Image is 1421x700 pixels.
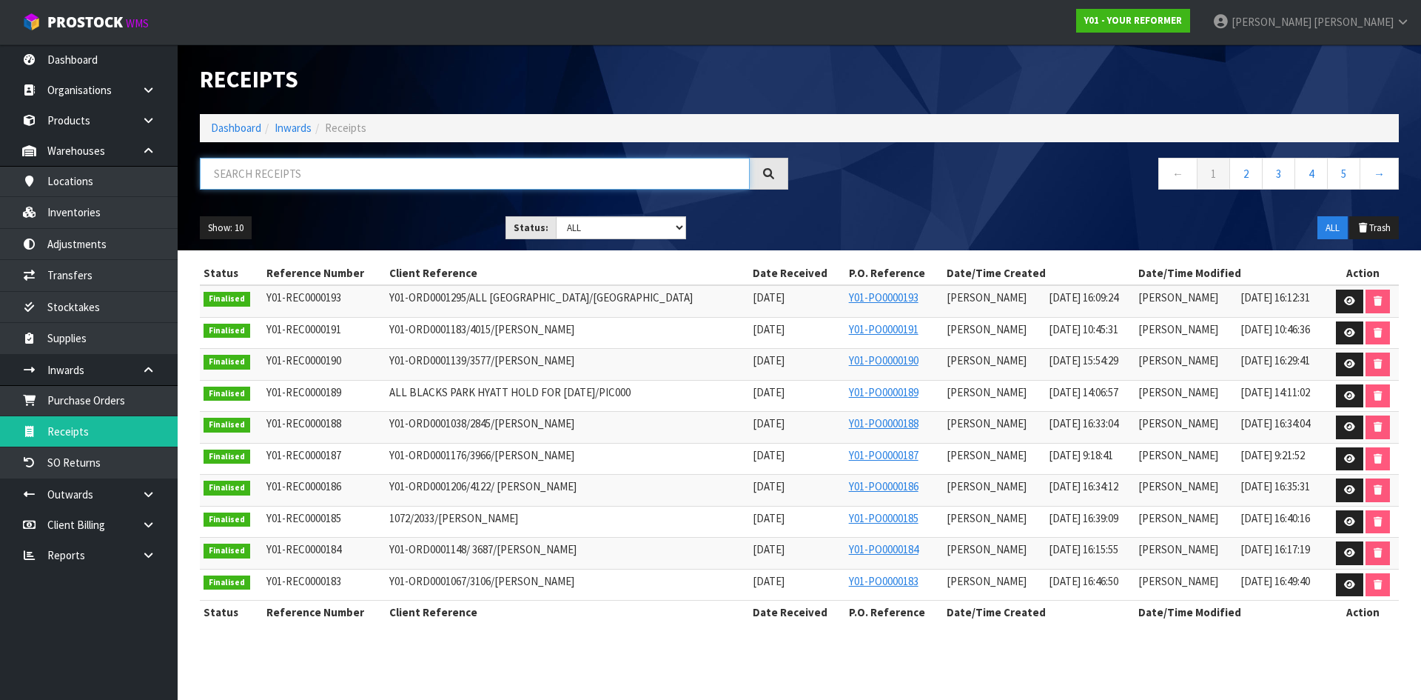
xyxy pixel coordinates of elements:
span: [DATE] [753,385,785,399]
span: Y01-REC0000186 [266,479,341,493]
a: Y01-PO0000186 [849,479,918,493]
span: Finalised [204,481,250,496]
a: Y01-PO0000187 [849,448,918,462]
nav: Page navigation [810,158,1399,194]
span: Y01-REC0000183 [266,574,341,588]
span: Y01-REC0000189 [266,385,341,399]
span: [PERSON_NAME] [1138,416,1218,430]
span: [DATE] [753,322,785,336]
span: [PERSON_NAME] [947,416,1027,430]
a: Y01-PO0000191 [849,322,918,336]
span: [PERSON_NAME] [947,290,1027,304]
th: Status [200,261,263,285]
span: [DATE] 16:39:09 [1049,511,1118,525]
strong: Y01 - YOUR REFORMER [1084,14,1182,27]
span: [DATE] [753,574,785,588]
a: ← [1158,158,1197,190]
span: ALL BLACKS PARK HYATT HOLD FOR [DATE]/PIC000 [389,385,631,399]
span: [PERSON_NAME] [947,385,1027,399]
th: Client Reference [386,601,749,624]
span: Finalised [204,387,250,401]
span: Finalised [204,513,250,527]
a: Y01-PO0000193 [849,290,918,304]
th: P.O. Reference [845,601,943,624]
a: Y01-PO0000183 [849,574,918,588]
span: [PERSON_NAME] [1138,290,1218,304]
span: [DATE] 10:45:31 [1049,322,1118,336]
span: [DATE] [753,290,785,304]
span: [DATE] [753,353,785,367]
span: [PERSON_NAME] [947,322,1027,336]
span: Y01-ORD0001183/4015/[PERSON_NAME] [389,322,574,336]
span: [DATE] 9:21:52 [1240,448,1305,462]
span: [DATE] 16:33:04 [1049,416,1118,430]
span: [PERSON_NAME] [1138,322,1218,336]
span: Y01-REC0000190 [266,353,341,367]
span: [PERSON_NAME] [1232,15,1311,29]
a: 3 [1262,158,1295,190]
span: [PERSON_NAME] [1138,385,1218,399]
a: Y01-PO0000190 [849,353,918,367]
th: Date Received [749,601,845,624]
span: [PERSON_NAME] [947,574,1027,588]
span: [DATE] 16:15:55 [1049,542,1118,556]
th: Date/Time Modified [1135,601,1327,624]
strong: Status: [514,221,548,234]
span: [PERSON_NAME] [947,353,1027,367]
a: → [1360,158,1399,190]
a: 4 [1294,158,1328,190]
th: Date/Time Created [943,261,1135,285]
span: [PERSON_NAME] [947,479,1027,493]
span: Y01-REC0000193 [266,290,341,304]
span: 1072/2033/[PERSON_NAME] [389,511,518,525]
span: Y01-ORD0001148/ 3687/[PERSON_NAME] [389,542,577,556]
a: Dashboard [211,121,261,135]
th: Action [1327,601,1399,624]
span: Finalised [204,418,250,433]
span: [PERSON_NAME] [947,448,1027,462]
span: Y01-ORD0001295/ALL [GEOGRAPHIC_DATA]/[GEOGRAPHIC_DATA] [389,290,693,304]
th: Client Reference [386,261,749,285]
a: Y01 - YOUR REFORMER [1076,9,1190,33]
h1: Receipts [200,67,788,92]
span: [DATE] 9:18:41 [1049,448,1113,462]
span: [DATE] [753,542,785,556]
span: Finalised [204,544,250,559]
span: [PERSON_NAME] [1138,574,1218,588]
span: [PERSON_NAME] [947,542,1027,556]
span: [PERSON_NAME] [1138,479,1218,493]
span: [DATE] 15:54:29 [1049,353,1118,367]
span: Finalised [204,355,250,370]
a: Inwards [275,121,312,135]
span: [DATE] 16:12:31 [1240,290,1310,304]
span: [DATE] [753,448,785,462]
span: [DATE] 16:40:16 [1240,511,1310,525]
img: cube-alt.png [22,13,41,31]
span: [DATE] 16:29:41 [1240,353,1310,367]
span: [DATE] 10:46:36 [1240,322,1310,336]
a: 5 [1327,158,1360,190]
span: Finalised [204,576,250,590]
span: [DATE] 16:34:04 [1240,416,1310,430]
span: Y01-REC0000184 [266,542,341,556]
th: Date Received [749,261,845,285]
small: WMS [126,16,149,30]
span: [PERSON_NAME] [1138,542,1218,556]
span: [DATE] 16:35:31 [1240,479,1310,493]
span: [DATE] 16:34:12 [1049,479,1118,493]
th: P.O. Reference [845,261,943,285]
span: Y01-ORD0001176/3966/[PERSON_NAME] [389,448,574,462]
button: Trash [1349,216,1399,240]
span: [PERSON_NAME] [1138,353,1218,367]
span: [DATE] 16:17:19 [1240,542,1310,556]
span: Receipts [325,121,366,135]
th: Reference Number [263,601,386,624]
span: Y01-ORD0001038/2845/[PERSON_NAME] [389,416,574,430]
span: ProStock [47,13,123,32]
span: [PERSON_NAME] [1138,511,1218,525]
span: [DATE] 14:11:02 [1240,385,1310,399]
a: Y01-PO0000184 [849,542,918,556]
span: [DATE] 16:09:24 [1049,290,1118,304]
a: Y01-PO0000189 [849,385,918,399]
span: Finalised [204,450,250,464]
